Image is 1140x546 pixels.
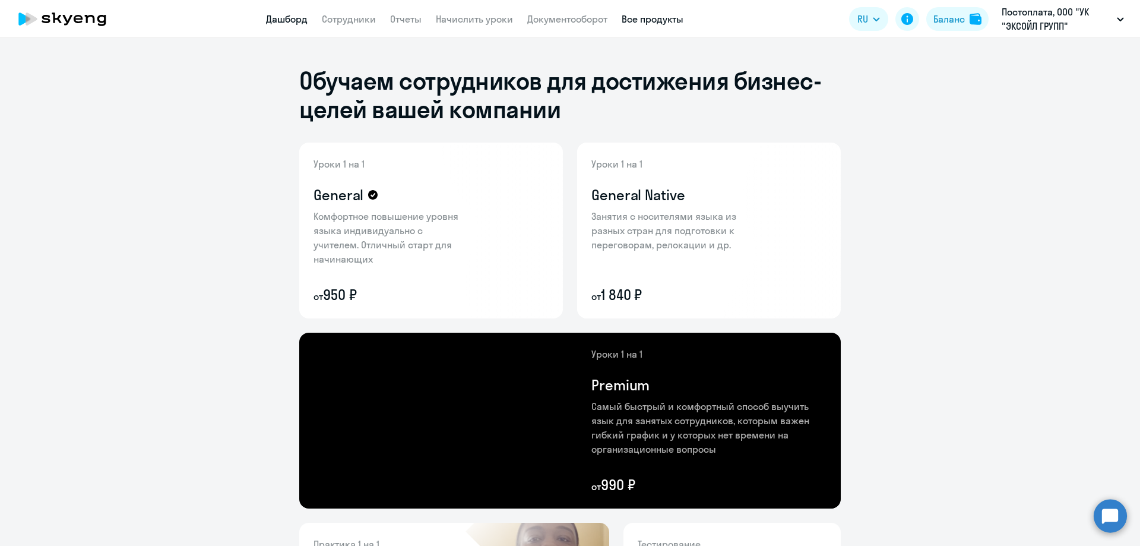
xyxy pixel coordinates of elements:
img: balance [970,13,981,25]
h4: General [313,185,363,204]
img: general-content-bg.png [299,143,478,318]
button: Постоплата, ООО "УК "ЭКСОЙЛ ГРУПП" [996,5,1130,33]
p: Постоплата, ООО "УК "ЭКСОЙЛ ГРУПП" [1002,5,1112,33]
p: Самый быстрый и комфортный способ выучить язык для занятых сотрудников, которым важен гибкий граф... [591,399,826,456]
a: Дашборд [266,13,308,25]
small: от [591,291,601,302]
div: Баланс [933,12,965,26]
img: premium-content-bg.png [426,333,841,509]
img: general-native-content-bg.png [577,143,764,318]
p: Комфортное повышение уровня языка индивидуально с учителем. Отличный старт для начинающих [313,209,468,266]
p: Уроки 1 на 1 [591,347,826,361]
a: Все продукты [622,13,683,25]
small: от [591,481,601,493]
button: RU [849,7,888,31]
h1: Обучаем сотрудников для достижения бизнес-целей вашей компании [299,67,841,124]
p: Занятия с носителями языка из разных стран для подготовки к переговорам, релокации и др. [591,209,746,252]
button: Балансbalance [926,7,989,31]
p: 1 840 ₽ [591,285,746,304]
small: от [313,291,323,302]
a: Отчеты [390,13,422,25]
p: Уроки 1 на 1 [313,157,468,171]
a: Документооборот [527,13,607,25]
p: 990 ₽ [591,475,826,494]
p: Уроки 1 на 1 [591,157,746,171]
span: RU [857,12,868,26]
h4: Premium [591,375,650,394]
a: Начислить уроки [436,13,513,25]
p: 950 ₽ [313,285,468,304]
h4: General Native [591,185,685,204]
a: Сотрудники [322,13,376,25]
